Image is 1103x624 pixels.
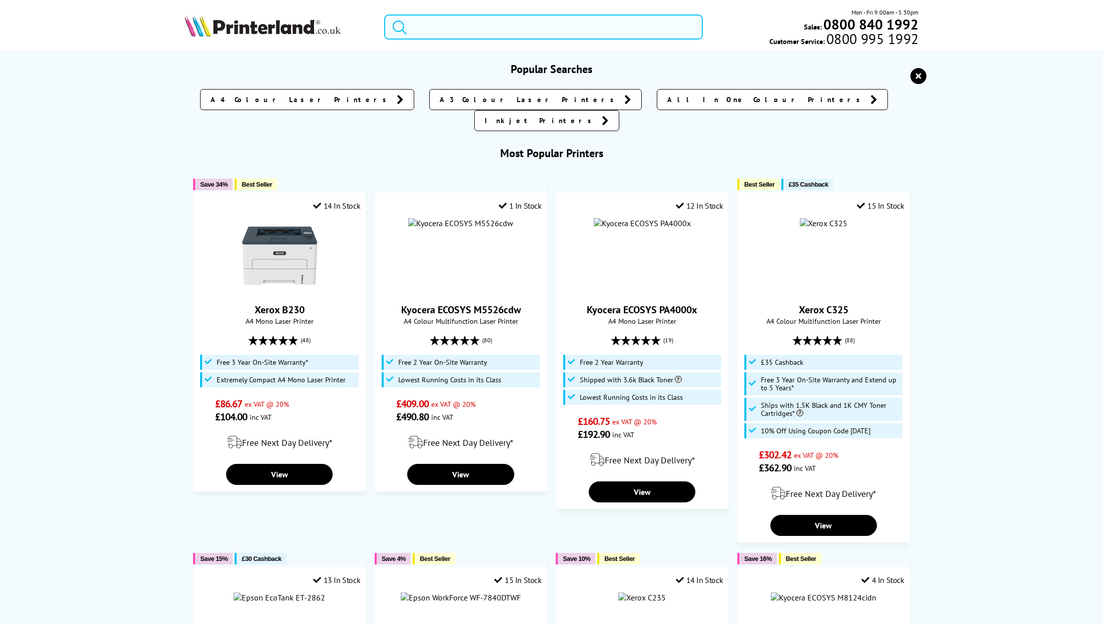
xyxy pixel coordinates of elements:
[407,464,514,485] a: View
[255,303,305,316] a: Xerox B230
[474,110,619,131] a: Inkjet Printers
[861,575,904,585] div: 4 In Stock
[744,555,772,562] span: Save 16%
[301,331,311,350] span: (48)
[380,316,542,326] span: A4 Colour Multifunction Laser Printer
[250,412,272,422] span: inc VAT
[242,218,317,293] img: Xerox B230
[185,15,341,37] img: Printerland Logo
[794,450,838,460] span: ex VAT @ 20%
[771,592,876,602] a: Kyocera ECOSYS M8124cidn
[578,415,610,428] span: £160.75
[185,62,919,76] h3: Popular Searches
[396,410,429,423] span: £490.80
[235,179,277,190] button: Best Seller
[215,410,248,423] span: £104.00
[578,428,610,441] span: £192.90
[563,555,590,562] span: Save 10%
[193,179,233,190] button: Save 34%
[235,553,286,564] button: £30 Cashback
[384,15,703,40] input: Search product or
[215,397,243,410] span: £86.67
[676,575,723,585] div: 14 In Stock
[761,401,900,417] span: Ships with 1.5K Black and 1K CMY Toner Cartridges*
[580,376,682,384] span: Shipped with 3.6k Black Toner
[800,218,847,228] img: Xerox C325
[234,592,325,602] img: Epson EcoTank ET-2862
[597,553,640,564] button: Best Seller
[823,15,918,34] b: 0800 840 1992
[580,358,643,366] span: Free 2 Year Warranty
[799,303,848,316] a: Xerox C325
[380,428,542,456] div: modal_delivery
[398,358,487,366] span: Free 2 Year On-Site Warranty
[242,181,272,188] span: Best Seller
[761,376,900,392] span: Free 3 Year On-Site Warranty and Extend up to 5 Years*
[429,89,642,110] a: A3 Colour Laser Printers
[313,201,360,211] div: 14 In Stock
[561,316,723,326] span: A4 Mono Laser Printer
[413,553,455,564] button: Best Seller
[587,303,697,316] a: Kyocera ECOSYS PA4000x
[396,397,429,410] span: £409.00
[245,399,289,409] span: ex VAT @ 20%
[408,218,513,228] img: Kyocera ECOSYS M5526cdw
[589,481,695,502] a: View
[580,393,683,401] span: Lowest Running Costs in its Class
[242,285,317,295] a: Xerox B230
[604,555,635,562] span: Best Seller
[313,575,360,585] div: 13 In Stock
[200,181,228,188] span: Save 34%
[743,479,904,507] div: modal_delivery
[193,553,233,564] button: Save 15%
[845,331,855,350] span: (88)
[499,201,542,211] div: 1 In Stock
[382,555,406,562] span: Save 4%
[794,463,816,473] span: inc VAT
[663,331,673,350] span: (19)
[594,218,691,228] img: Kyocera ECOSYS PA4000x
[657,89,888,110] a: All In One Colour Printers
[485,116,597,126] span: Inkjet Printers
[612,430,634,439] span: inc VAT
[786,555,816,562] span: Best Seller
[482,331,492,350] span: (80)
[769,34,918,46] span: Customer Service:
[401,592,521,602] img: Epson WorkForce WF-7840DTWF
[743,316,904,326] span: A4 Colour Multifunction Laser Printer
[737,553,777,564] button: Save 16%
[618,592,666,602] img: Xerox C235
[398,376,501,384] span: Lowest Running Costs in its Class
[440,95,619,105] span: A3 Colour Laser Printers
[420,555,450,562] span: Best Seller
[761,358,803,366] span: £35 Cashback
[200,89,414,110] a: A4 Colour Laser Printers
[759,448,791,461] span: £302.42
[494,575,541,585] div: 15 In Stock
[217,358,308,366] span: Free 3 Year On-Site Warranty*
[199,428,360,456] div: modal_delivery
[401,303,521,316] a: Kyocera ECOSYS M5526cdw
[211,95,392,105] span: A4 Colour Laser Printers
[242,555,281,562] span: £30 Cashback
[667,95,865,105] span: All In One Colour Printers
[788,181,828,188] span: £35 Cashback
[185,146,919,160] h3: Most Popular Printers
[744,181,775,188] span: Best Seller
[375,553,411,564] button: Save 4%
[779,553,821,564] button: Best Seller
[612,417,657,426] span: ex VAT @ 20%
[431,412,453,422] span: inc VAT
[217,376,346,384] span: Extremely Compact A4 Mono Laser Printer
[185,15,372,39] a: Printerland Logo
[556,553,595,564] button: Save 10%
[804,22,822,32] span: Sales:
[676,201,723,211] div: 12 In Stock
[781,179,833,190] button: £35 Cashback
[226,464,333,485] a: View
